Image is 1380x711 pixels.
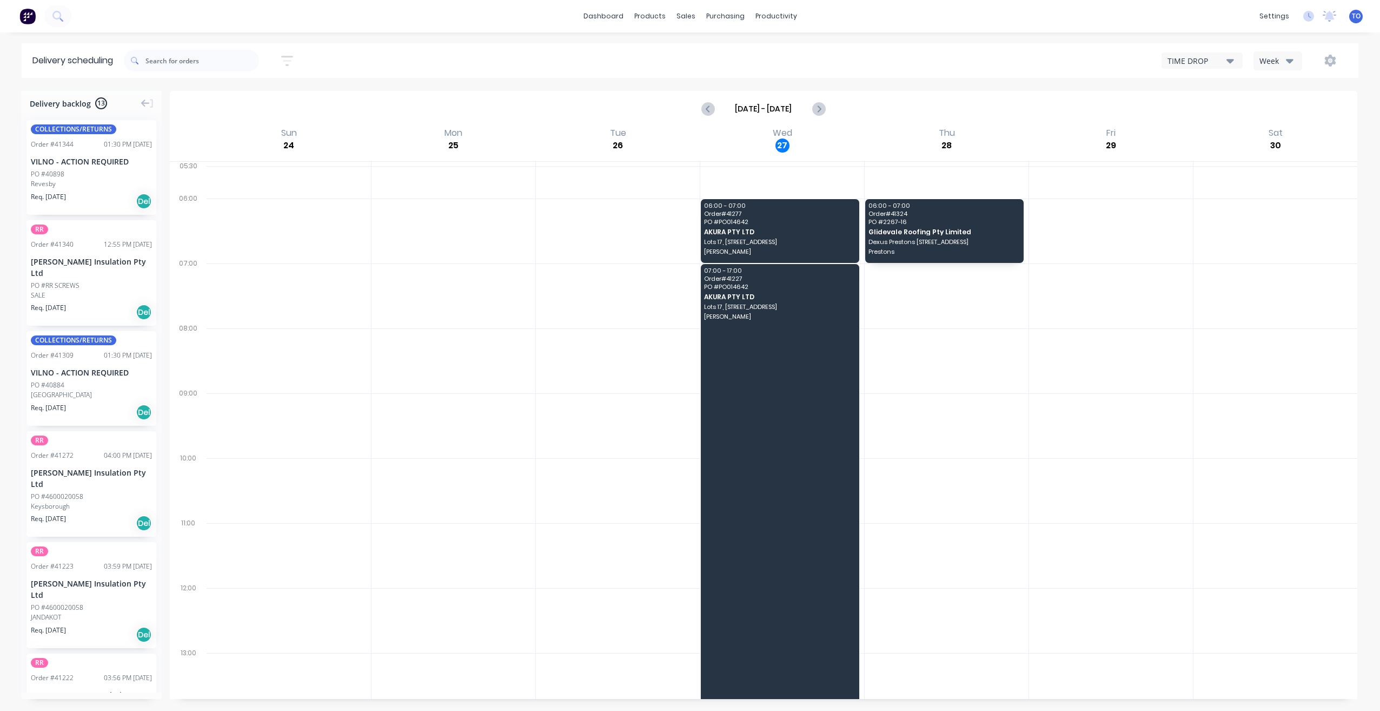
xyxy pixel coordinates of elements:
div: 12:55 PM [DATE] [104,240,152,249]
span: Req. [DATE] [31,514,66,524]
div: Delivery scheduling [22,43,124,78]
div: 08:00 [170,322,207,387]
span: PO # PO014642 [704,284,855,290]
span: 06:00 - 07:00 [868,202,1019,209]
img: Factory [19,8,36,24]
span: Dexus Prestons [STREET_ADDRESS] [868,239,1019,245]
span: COLLECTIONS/RETURNS [31,335,116,345]
span: AKURA PTY LTD [704,228,855,235]
span: RR [31,658,48,668]
span: Prestons [868,248,1019,255]
span: Lots 17, [STREET_ADDRESS] [704,304,855,310]
div: 04:00 PM [DATE] [104,451,152,460]
div: PO #40898 [31,169,64,179]
div: 25 [447,139,461,153]
span: RR [31,436,48,445]
span: Delivery backlog [30,98,91,109]
div: 01:30 PM [DATE] [104,351,152,360]
div: Order # 41222 [31,673,74,683]
div: Order # 41223 [31,562,74,571]
div: products [629,8,671,24]
div: Del [136,515,152,531]
div: Thu [936,128,958,139]
div: 12:00 [170,582,207,647]
span: Req. [DATE] [31,192,66,202]
div: Fri [1103,128,1119,139]
div: Del [136,304,152,320]
span: [PERSON_NAME] [704,248,855,255]
span: Glidevale Roofing Pty Limited [868,228,1019,235]
div: 10:00 [170,452,207,517]
div: Del [136,404,152,420]
div: PO #4600020058 [31,492,83,502]
div: Order # 41309 [31,351,74,360]
div: 03:59 PM [DATE] [104,562,152,571]
span: PO # PO014642 [704,219,855,225]
span: 06:00 - 07:00 [704,202,855,209]
div: PO #4600020058 [31,603,83,613]
span: Req. [DATE] [31,303,66,313]
div: VILNO - ACTION REQUIRED [31,156,152,167]
span: Order # 41227 [704,275,855,282]
span: RR [31,225,48,234]
div: sales [671,8,701,24]
div: Week [1259,55,1291,67]
div: Sat [1265,128,1286,139]
div: [GEOGRAPHIC_DATA] [31,390,152,400]
div: Del [136,193,152,209]
div: 24 [282,139,296,153]
div: Order # 41344 [31,140,74,149]
div: 09:00 [170,387,207,452]
div: Revesby [31,179,152,189]
button: Week [1253,51,1302,70]
div: PO #RR SCREWS [31,281,79,291]
span: COLLECTIONS/RETURNS [31,124,116,134]
div: settings [1254,8,1295,24]
div: 30 [1269,139,1283,153]
button: TIME DROP [1162,52,1243,69]
div: Tue [607,128,629,139]
div: productivity [750,8,802,24]
input: Search for orders [145,50,259,71]
span: AKURA PTY LTD [704,293,855,300]
div: PO #40884 [31,380,64,390]
div: [PERSON_NAME] Insulation Pty Ltd [31,256,152,279]
div: 06:00 [170,192,207,257]
div: 07:00 [170,257,207,322]
div: 29 [1104,139,1118,153]
div: SALE [31,291,152,300]
div: Mon [441,128,466,139]
span: Order # 41324 [868,210,1019,217]
span: Req. [DATE] [31,403,66,413]
div: Sun [278,128,300,139]
div: 27 [775,139,789,153]
div: 11:00 [170,517,207,582]
div: [PERSON_NAME] Insulation Pty Ltd [31,578,152,601]
span: Req. [DATE] [31,626,66,635]
div: 28 [940,139,954,153]
div: [PERSON_NAME] Insulation Pty Ltd [31,467,152,490]
div: JANDAKOT [31,613,152,622]
span: 13 [95,97,107,109]
a: dashboard [578,8,629,24]
div: purchasing [701,8,750,24]
span: 07:00 - 17:00 [704,267,855,274]
div: 03:56 PM [DATE] [104,673,152,683]
div: 01:30 PM [DATE] [104,140,152,149]
span: RR [31,547,48,556]
div: 05:30 [170,160,207,192]
span: PO # 2267-16 [868,219,1019,225]
div: Order # 41340 [31,240,74,249]
span: TO [1352,11,1361,21]
div: Wed [769,128,795,139]
div: VILNO - ACTION REQUIRED [31,367,152,378]
div: TIME DROP [1167,55,1226,67]
div: Order # 41272 [31,451,74,460]
span: [PERSON_NAME] [704,313,855,320]
div: Del [136,627,152,643]
div: Keysborough [31,502,152,511]
span: Lots 17, [STREET_ADDRESS] [704,239,855,245]
span: Order # 41277 [704,210,855,217]
div: 26 [611,139,625,153]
